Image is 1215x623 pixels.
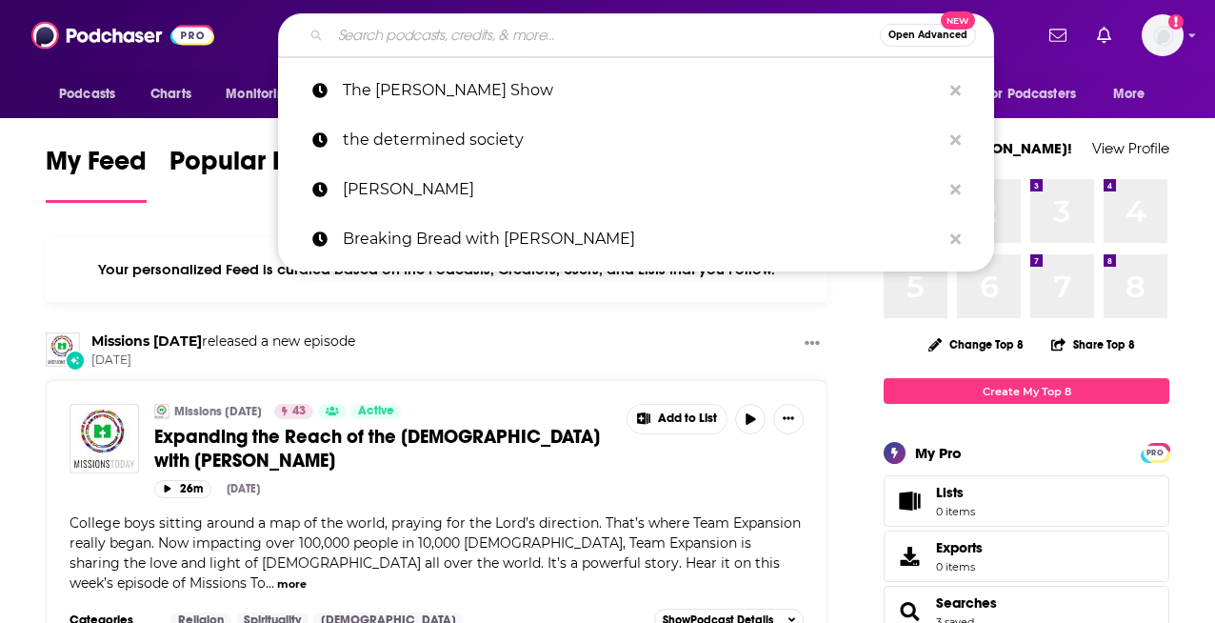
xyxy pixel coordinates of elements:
[343,165,941,214] p: soder
[226,81,293,108] span: Monitoring
[277,576,307,593] button: more
[1042,19,1074,51] a: Show notifications dropdown
[31,17,214,53] img: Podchaser - Follow, Share and Rate Podcasts
[985,81,1076,108] span: For Podcasters
[65,350,86,371] div: New Episode
[1092,139,1169,157] a: View Profile
[936,539,983,556] span: Exports
[936,484,975,501] span: Lists
[274,404,313,419] a: 43
[941,11,975,30] span: New
[1168,14,1184,30] svg: Add a profile image
[627,405,727,433] button: Show More Button
[278,13,994,57] div: Search podcasts, credits, & more...
[1142,14,1184,56] img: User Profile
[1050,326,1136,363] button: Share Top 8
[59,81,115,108] span: Podcasts
[330,20,880,50] input: Search podcasts, credits, & more...
[1144,446,1166,460] span: PRO
[278,66,994,115] a: The [PERSON_NAME] Show
[154,425,613,472] a: Expanding the Reach of the [DEMOGRAPHIC_DATA] with [PERSON_NAME]
[888,30,967,40] span: Open Advanced
[936,560,983,573] span: 0 items
[154,425,600,472] span: Expanding the Reach of the [DEMOGRAPHIC_DATA] with [PERSON_NAME]
[797,332,827,356] button: Show More Button
[773,404,804,434] button: Show More Button
[46,237,827,302] div: Your personalized Feed is curated based on the Podcasts, Creators, Users, and Lists that you Follow.
[154,480,211,498] button: 26m
[343,66,941,115] p: The Jordan Harbinger Show
[169,145,331,203] a: Popular Feed
[138,76,203,112] a: Charts
[46,145,147,203] a: My Feed
[1142,14,1184,56] button: Show profile menu
[266,574,274,592] span: ...
[884,378,1169,404] a: Create My Top 8
[70,514,801,592] span: College boys sitting around a map of the world, praying for the Lord’s direction. That’s where Te...
[70,404,139,473] img: Expanding the Reach of the Gospel with Doug Lucas
[343,115,941,165] p: the determined society
[884,531,1169,582] a: Exports
[358,402,394,421] span: Active
[890,488,928,514] span: Lists
[150,81,191,108] span: Charts
[212,76,318,112] button: open menu
[154,404,169,419] img: Missions Today
[658,412,717,426] span: Add to List
[1100,76,1169,112] button: open menu
[884,475,1169,527] a: Lists
[917,332,1035,356] button: Change Top 8
[915,444,962,462] div: My Pro
[46,76,140,112] button: open menu
[936,505,975,518] span: 0 items
[278,165,994,214] a: [PERSON_NAME]
[46,145,147,189] span: My Feed
[1089,19,1119,51] a: Show notifications dropdown
[890,543,928,570] span: Exports
[278,214,994,264] a: Breaking Bread with [PERSON_NAME]
[91,332,355,351] h3: released a new episode
[169,145,331,189] span: Popular Feed
[292,402,306,421] span: 43
[350,404,402,419] a: Active
[174,404,262,419] a: Missions [DATE]
[936,484,964,501] span: Lists
[227,482,260,495] div: [DATE]
[46,332,80,367] img: Missions Today
[343,214,941,264] p: Breaking Bread with Tom Papa
[972,76,1104,112] button: open menu
[91,332,202,350] a: Missions Today
[880,24,976,47] button: Open AdvancedNew
[278,115,994,165] a: the determined society
[1144,445,1166,459] a: PRO
[91,352,355,369] span: [DATE]
[1113,81,1145,108] span: More
[936,594,997,612] a: Searches
[1142,14,1184,56] span: Logged in as brenda_epic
